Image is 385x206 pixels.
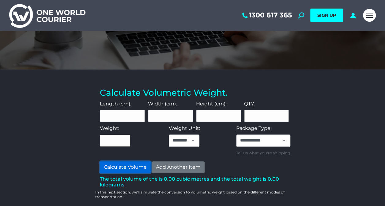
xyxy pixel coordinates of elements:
[100,125,119,132] label: Weight:
[363,9,376,22] a: Mobile menu icon
[100,161,151,173] button: Calculate Volume
[310,9,343,22] a: SIGN UP
[95,190,293,199] p: In this next section, we'll simulate the conversion to volumetric weight based on the different m...
[169,125,200,132] label: Weight Unit:
[100,88,289,98] h3: Calculate Volumetric Weight.
[196,101,226,107] label: Height (cm):
[148,101,177,107] label: Width (cm):
[241,11,292,19] a: 1300 617 365
[244,101,255,107] label: QTY:
[9,3,85,28] img: One World Courier
[236,150,290,156] small: Tell us what you're shipping
[236,125,271,132] label: Package Type:
[152,161,205,173] button: Add Another Item
[100,101,131,107] label: Length (cm):
[100,176,289,188] h2: The total volume of the is 0.00 cubic metres and the total weight is 0.00 kilograms.
[317,13,336,18] span: SIGN UP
